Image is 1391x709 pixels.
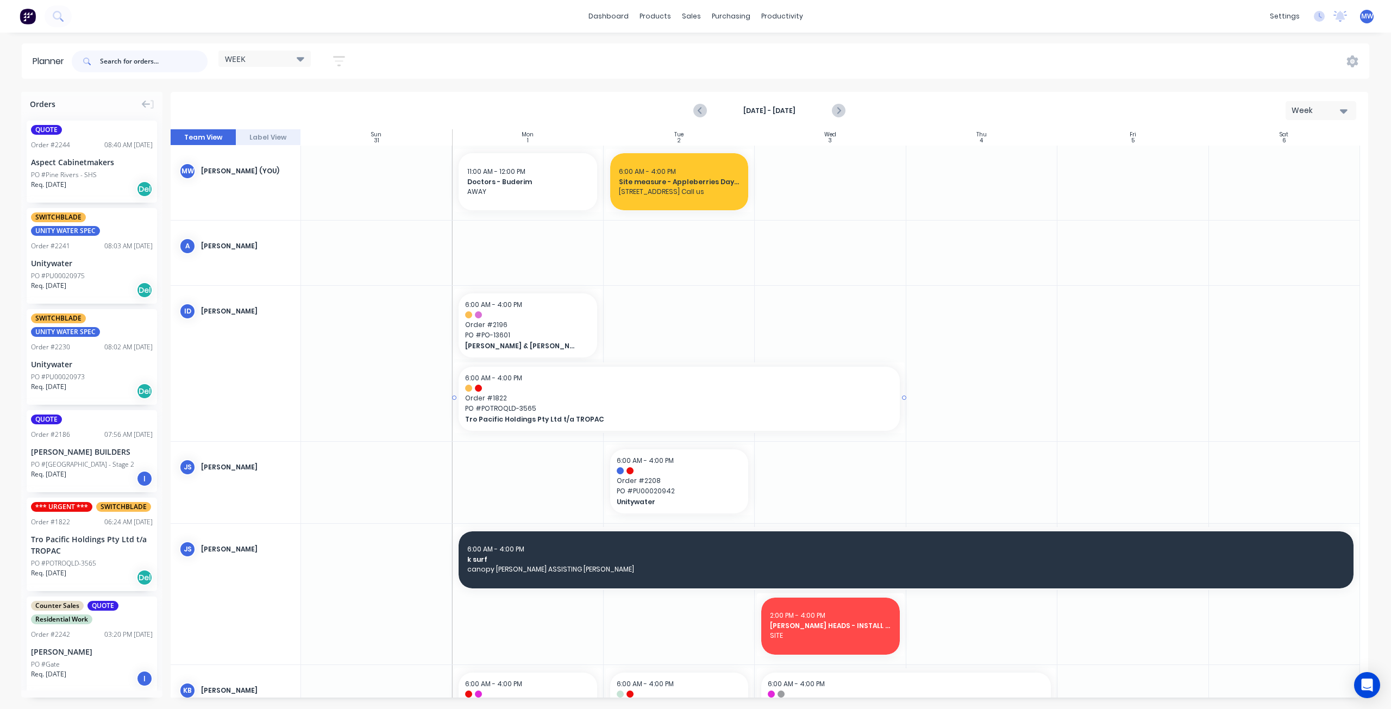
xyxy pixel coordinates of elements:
[465,679,522,688] span: 6:00 AM - 4:00 PM
[136,569,153,586] div: Del
[31,430,70,440] div: Order # 2186
[465,300,522,309] span: 6:00 AM - 4:00 PM
[465,393,893,403] span: Order # 1822
[31,660,60,669] div: PO #Gate
[179,238,196,254] div: A
[20,8,36,24] img: Factory
[87,601,118,611] span: QUOTE
[31,415,62,424] span: QUOTE
[201,306,292,316] div: [PERSON_NAME]
[467,177,588,187] span: Doctors - Buderim
[225,53,246,65] span: WEEK
[1130,131,1136,138] div: Fri
[179,163,196,179] div: MW
[676,8,706,24] div: sales
[171,129,236,146] button: Team View
[104,140,153,150] div: 08:40 AM [DATE]
[619,167,676,176] span: 6:00 AM - 4:00 PM
[770,621,891,631] span: [PERSON_NAME] HEADS - INSTALL BENCH OVER FRIDGE
[201,462,292,472] div: [PERSON_NAME]
[617,476,742,486] span: Order # 2208
[617,486,742,496] span: PO # PU00020942
[31,258,153,269] div: Unitywater
[136,470,153,487] div: I
[31,646,153,657] div: [PERSON_NAME]
[136,181,153,197] div: Del
[31,669,66,679] span: Req. [DATE]
[770,631,891,641] span: SITE
[236,129,301,146] button: Label View
[136,670,153,687] div: I
[1354,672,1380,698] div: Open Intercom Messenger
[31,226,100,236] span: UNITY WATER SPEC
[179,459,196,475] div: JS
[31,342,70,352] div: Order # 2230
[31,156,153,168] div: Aspect Cabinetmakers
[33,55,70,68] div: Planner
[179,303,196,319] div: ID
[1292,105,1342,116] div: Week
[104,342,153,352] div: 08:02 AM [DATE]
[980,138,983,143] div: 4
[465,320,590,330] span: Order # 2196
[31,382,66,392] span: Req. [DATE]
[522,131,534,138] div: Mon
[1361,11,1373,21] span: MW
[104,517,153,527] div: 06:24 AM [DATE]
[31,313,86,323] span: SWITCHBLADE
[30,98,55,110] span: Orders
[136,282,153,298] div: Del
[634,8,676,24] div: products
[31,534,153,556] div: Tro Pacific Holdings Pty Ltd t/a TROPAC
[768,679,825,688] span: 6:00 AM - 4:00 PM
[617,456,674,465] span: 6:00 AM - 4:00 PM
[824,131,836,138] div: Wed
[465,341,578,351] span: [PERSON_NAME] & [PERSON_NAME] Electrical
[467,544,524,554] span: 6:00 AM - 4:00 PM
[201,241,292,251] div: [PERSON_NAME]
[828,138,832,143] div: 3
[31,271,85,281] div: PO #PU00020975
[467,564,1345,574] span: canopy [PERSON_NAME] ASSISTING [PERSON_NAME]
[31,559,96,568] div: PO #POTROQLD-3565
[678,138,681,143] div: 2
[619,177,740,187] span: Site measure - Appleberries Daycare
[527,138,529,143] div: 1
[104,630,153,639] div: 03:20 PM [DATE]
[31,446,153,457] div: [PERSON_NAME] BUILDERS
[770,611,825,620] span: 2:00 PM - 4:00 PM
[31,630,70,639] div: Order # 2242
[976,131,987,138] div: Thu
[31,327,100,337] span: UNITY WATER SPEC
[201,686,292,695] div: [PERSON_NAME]
[31,469,66,479] span: Req. [DATE]
[31,170,97,180] div: PO #Pine Rivers - SHS
[104,430,153,440] div: 07:56 AM [DATE]
[31,359,153,370] div: Unitywater
[467,187,588,197] span: AWAY
[583,8,634,24] a: dashboard
[467,167,525,176] span: 11:00 AM - 12:00 PM
[96,502,151,512] span: SWITCHBLADE
[136,383,153,399] div: Del
[617,679,674,688] span: 6:00 AM - 4:00 PM
[31,241,70,251] div: Order # 2241
[715,106,824,116] strong: [DATE] - [DATE]
[756,8,809,24] div: productivity
[179,682,196,699] div: KB
[617,497,729,507] span: Unitywater
[465,330,590,340] span: PO # PO-13601
[465,404,893,413] span: PO # POTROQLD-3565
[31,601,84,611] span: Counter Sales
[31,460,134,469] div: PO #[GEOGRAPHIC_DATA] - Stage 2
[104,241,153,251] div: 08:03 AM [DATE]
[706,8,756,24] div: purchasing
[674,131,684,138] div: Tue
[374,138,379,143] div: 31
[31,614,92,624] span: Residential Work
[179,541,196,557] div: JS
[31,281,66,291] span: Req. [DATE]
[619,187,740,197] span: [STREET_ADDRESS] Call us
[100,51,208,72] input: Search for orders...
[465,415,850,424] span: Tro Pacific Holdings Pty Ltd t/a TROPAC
